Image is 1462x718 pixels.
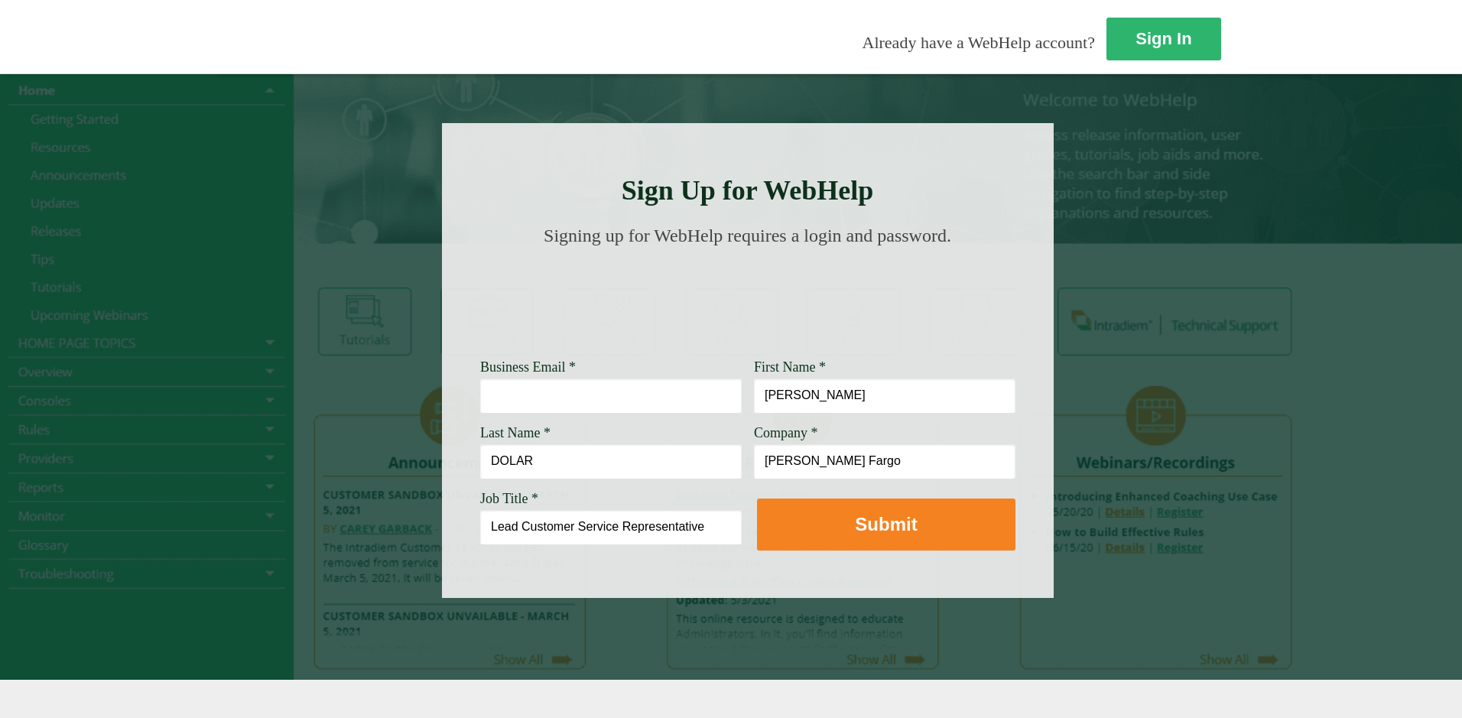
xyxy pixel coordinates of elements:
[480,491,538,506] span: Job Title *
[622,175,874,206] strong: Sign Up for WebHelp
[863,33,1095,52] span: Already have a WebHelp account?
[489,262,1006,338] img: Need Credentials? Sign up below. Have Credentials? Use the sign-in button.
[480,425,551,440] span: Last Name *
[754,359,826,375] span: First Name *
[1106,18,1221,60] a: Sign In
[757,499,1015,551] button: Submit
[754,425,818,440] span: Company *
[855,514,917,534] strong: Submit
[1135,29,1191,48] strong: Sign In
[480,359,576,375] span: Business Email *
[544,226,951,245] span: Signing up for WebHelp requires a login and password.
